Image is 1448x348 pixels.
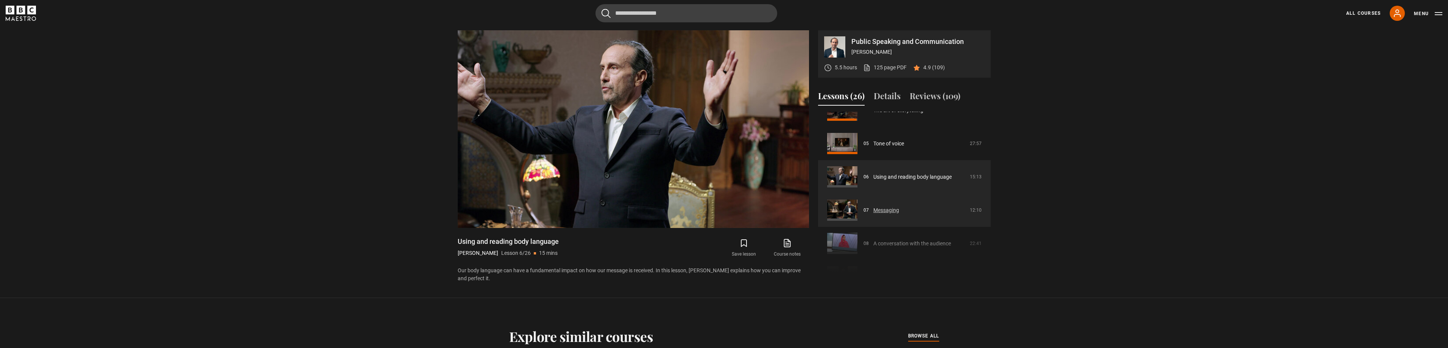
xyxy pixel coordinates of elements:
h2: Explore similar courses [509,328,653,344]
button: Lessons (26) [818,90,865,106]
a: Tone of voice [873,140,904,148]
a: Using and reading body language [873,173,952,181]
button: Reviews (109) [910,90,960,106]
p: 4.9 (109) [923,64,945,72]
p: Lesson 6/26 [501,249,531,257]
p: [PERSON_NAME] [458,249,498,257]
p: Our body language can have a fundamental impact on how our message is received. In this lesson, [... [458,267,809,282]
video-js: Video Player [458,30,809,228]
a: browse all [908,332,939,340]
a: Course notes [765,237,809,259]
p: 5.5 hours [835,64,857,72]
input: Search [595,4,777,22]
button: Details [874,90,901,106]
p: 15 mins [539,249,558,257]
a: The art of storytelling [873,106,923,114]
button: Toggle navigation [1414,10,1442,17]
p: [PERSON_NAME] [851,48,985,56]
h1: Using and reading body language [458,237,559,246]
a: Messaging [873,206,899,214]
button: Submit the search query [602,9,611,18]
button: Save lesson [722,237,765,259]
p: Public Speaking and Communication [851,38,985,45]
svg: BBC Maestro [6,6,36,21]
a: 125 page PDF [863,64,907,72]
a: All Courses [1346,10,1381,17]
